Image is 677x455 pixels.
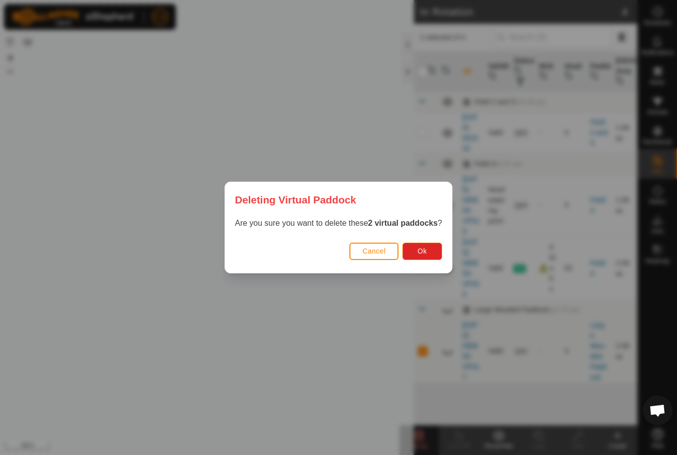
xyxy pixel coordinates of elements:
[643,395,673,425] div: Open chat
[362,247,386,255] span: Cancel
[402,243,442,260] button: Ok
[368,219,438,227] strong: 2 virtual paddocks
[235,219,442,227] span: Are you sure you want to delete these ?
[349,243,398,260] button: Cancel
[235,192,356,207] span: Deleting Virtual Paddock
[418,247,427,255] span: Ok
